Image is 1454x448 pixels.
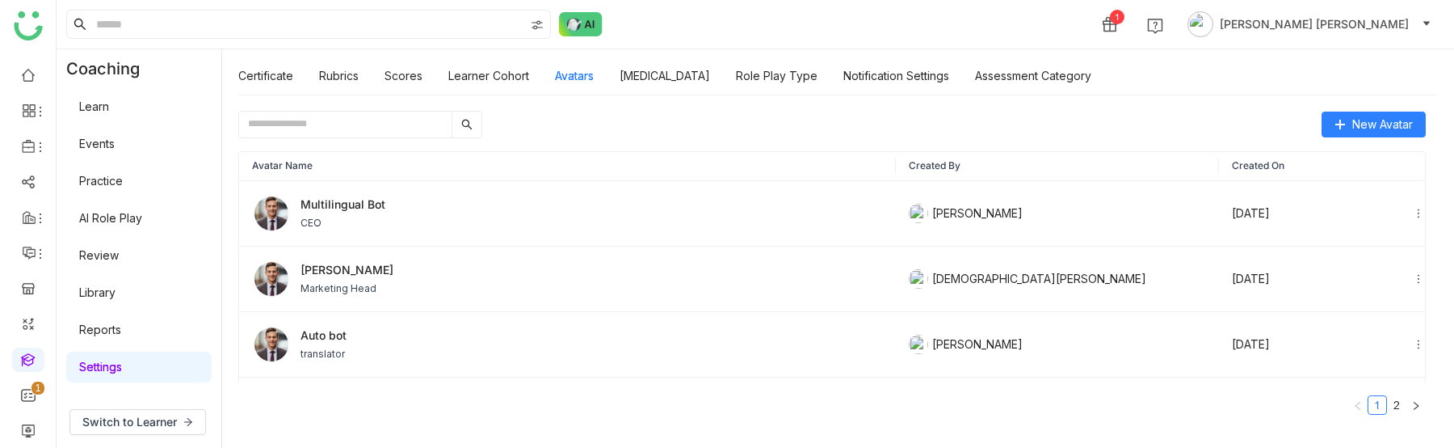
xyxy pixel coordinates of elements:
a: Review [79,248,119,262]
th: Created On [1219,152,1437,181]
img: 684a9aedde261c4b36a3ced9 [909,335,928,354]
span: Marketing Head [300,281,393,296]
a: 2 [1388,396,1406,414]
div: [DATE] [1232,336,1270,353]
nz-badge-sup: 1 [32,382,44,395]
a: Certificate [238,69,293,82]
span: Switch to Learner [82,413,177,431]
a: Assessment Category [975,69,1091,82]
span: Multilingual Bot [300,196,385,213]
p: 1 [35,380,41,396]
a: Rubrics [319,69,359,82]
a: AI Role Play [79,211,142,225]
th: Created By [896,152,1219,181]
button: Next Page [1406,395,1426,415]
span: CEO [300,216,385,230]
a: Learner Cohort [448,69,529,82]
span: Auto bot [300,327,347,344]
img: 6860d480bc89cb0674c8c7e9 [909,204,928,223]
button: Previous Page [1348,395,1368,415]
div: [PERSON_NAME] [909,204,1206,223]
a: Learn [79,99,109,113]
button: [PERSON_NAME] [PERSON_NAME] [1184,11,1435,37]
a: Events [79,137,115,150]
a: Scores [385,69,422,82]
img: male.png [252,325,291,364]
span: New Avatar [1352,116,1413,133]
span: [PERSON_NAME] [300,261,393,278]
img: male.png [252,194,291,233]
a: [MEDICAL_DATA] [620,69,710,82]
a: 1 [1368,396,1386,414]
img: 684a9b06de261c4b36a3cf65 [909,269,928,289]
img: avatar [1187,11,1213,37]
a: Settings [79,360,122,374]
img: help.svg [1147,18,1163,34]
button: Switch to Learner [69,409,206,435]
div: 1 [1110,10,1124,24]
li: 1 [1368,395,1387,415]
span: translator [300,347,347,361]
img: male.png [252,260,291,298]
a: Practice [79,174,123,188]
a: Role Play Type [736,69,817,82]
li: 2 [1387,395,1406,415]
img: logo [14,11,43,40]
a: Library [79,285,116,299]
div: [DEMOGRAPHIC_DATA][PERSON_NAME] [909,269,1206,289]
th: Avatar Name [239,152,896,181]
div: Coaching [57,49,164,88]
img: search-type.svg [531,19,544,32]
a: Reports [79,323,121,336]
div: [PERSON_NAME] [909,335,1206,354]
a: Avatars [555,69,594,82]
img: ask-buddy-normal.svg [559,12,603,36]
a: Notification Settings [843,69,949,82]
span: [PERSON_NAME] [PERSON_NAME] [1220,15,1409,33]
div: [DATE] [1232,270,1270,288]
button: New Avatar [1322,112,1426,137]
div: [DATE] [1232,205,1270,222]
